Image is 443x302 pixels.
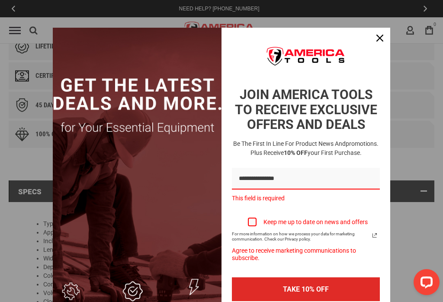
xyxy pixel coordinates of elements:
svg: link icon [369,230,380,241]
h3: Be the first in line for product news and [230,139,382,157]
div: Agree to receive marketing communications to subscribe. [232,242,380,267]
input: Email field [232,168,380,190]
div: Keep me up to date on news and offers [263,218,368,226]
div: This field is required [232,190,380,207]
button: Close [369,28,390,48]
iframe: LiveChat chat widget [407,266,443,302]
span: promotions. Plus receive your first purchase. [250,140,379,156]
span: For more information on how we process your data for marketing communication. Check our Privacy p... [232,231,369,242]
svg: close icon [376,35,383,42]
button: TAKE 10% OFF [232,277,380,301]
a: Read our Privacy Policy [369,230,380,241]
strong: JOIN AMERICA TOOLS TO RECEIVE EXCLUSIVE OFFERS AND DEALS [235,87,377,132]
strong: 10% OFF [284,149,308,156]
